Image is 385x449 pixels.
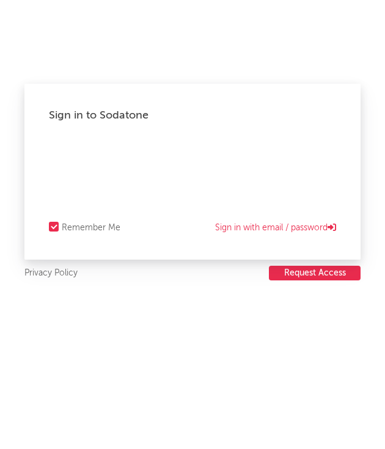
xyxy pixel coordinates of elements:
div: Sign in to Sodatone [49,108,336,123]
a: Privacy Policy [24,266,78,281]
div: Remember Me [62,221,120,235]
a: Sign in with email / password [215,221,336,235]
button: Request Access [269,266,361,280]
